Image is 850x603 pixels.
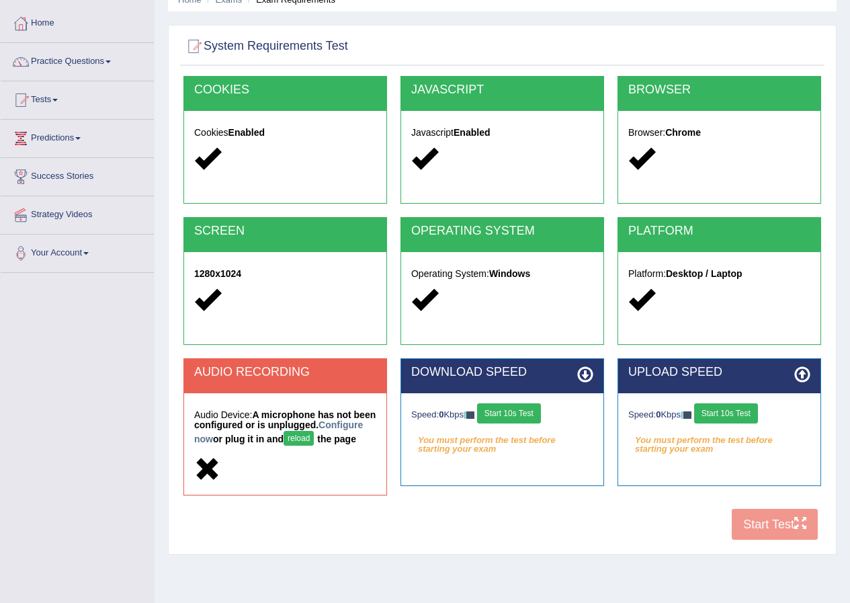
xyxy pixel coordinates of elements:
[1,81,154,115] a: Tests
[477,403,541,424] button: Start 10s Test
[228,127,265,138] strong: Enabled
[1,43,154,77] a: Practice Questions
[628,83,810,97] h2: BROWSER
[439,409,443,419] strong: 0
[1,158,154,192] a: Success Stories
[411,430,593,450] em: You must perform the test before starting your exam
[284,431,314,446] button: reload
[464,411,474,419] img: ajax-loader-fb-connection.gif
[628,269,810,279] h5: Platform:
[194,83,376,97] h2: COOKIES
[1,235,154,268] a: Your Account
[656,409,661,419] strong: 0
[411,225,593,238] h2: OPERATING SYSTEM
[194,419,363,444] a: Configure now
[1,5,154,38] a: Home
[411,269,593,279] h5: Operating System:
[183,36,348,56] h2: System Requirements Test
[411,366,593,379] h2: DOWNLOAD SPEED
[628,430,810,450] em: You must perform the test before starting your exam
[194,225,376,238] h2: SCREEN
[694,403,758,424] button: Start 10s Test
[194,268,241,279] strong: 1280x1024
[681,411,691,419] img: ajax-loader-fb-connection.gif
[628,225,810,238] h2: PLATFORM
[194,409,376,444] strong: A microphone has not been configured or is unplugged. or plug it in and the page
[1,196,154,230] a: Strategy Videos
[194,128,376,138] h5: Cookies
[628,366,810,379] h2: UPLOAD SPEED
[454,127,490,138] strong: Enabled
[628,128,810,138] h5: Browser:
[1,120,154,153] a: Predictions
[628,403,810,427] div: Speed: Kbps
[666,268,742,279] strong: Desktop / Laptop
[411,83,593,97] h2: JAVASCRIPT
[411,128,593,138] h5: Javascript
[411,403,593,427] div: Speed: Kbps
[194,366,376,379] h2: AUDIO RECORDING
[665,127,701,138] strong: Chrome
[489,268,530,279] strong: Windows
[194,410,376,449] h5: Audio Device:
